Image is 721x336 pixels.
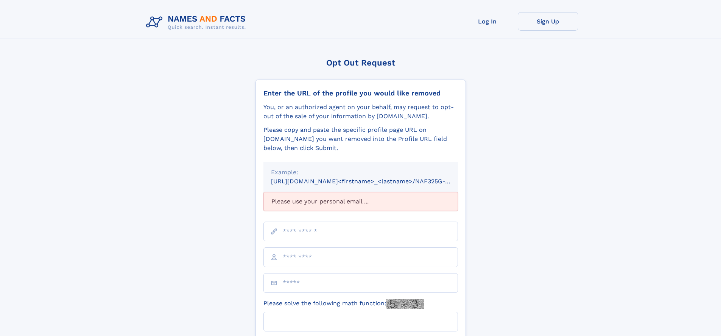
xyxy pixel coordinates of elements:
a: Log In [457,12,518,31]
label: Please solve the following math function: [263,299,424,309]
div: Enter the URL of the profile you would like removed [263,89,458,97]
div: You, or an authorized agent on your behalf, may request to opt-out of the sale of your informatio... [263,103,458,121]
div: Please copy and paste the specific profile page URL on [DOMAIN_NAME] you want removed into the Pr... [263,125,458,153]
img: Logo Names and Facts [143,12,252,33]
div: Please use your personal email ... [263,192,458,211]
div: Opt Out Request [255,58,466,67]
a: Sign Up [518,12,578,31]
div: Example: [271,168,450,177]
small: [URL][DOMAIN_NAME]<firstname>_<lastname>/NAF325G-xxxxxxxx [271,178,472,185]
